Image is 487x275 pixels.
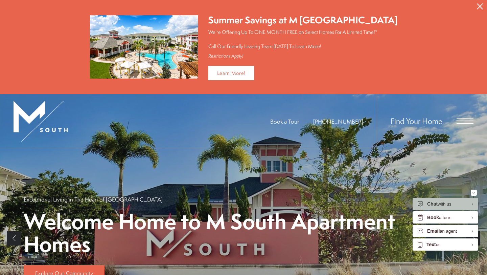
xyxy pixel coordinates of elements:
[313,118,363,125] a: Call Us at 813-570-8014
[208,14,397,27] div: Summer Savings at M [GEOGRAPHIC_DATA]
[208,66,255,80] a: Learn More!
[24,195,163,203] p: Exceptional Living in The Heart of [GEOGRAPHIC_DATA]
[270,118,299,125] a: Book a Tour
[24,210,463,256] p: Welcome Home to M South Apartment Homes
[14,101,68,142] img: MSouth
[7,231,21,246] a: Previous
[208,53,397,59] div: Restrictions Apply!
[391,115,442,126] a: Find Your Home
[208,28,397,50] p: We're Offering Up To ONE MONTH FREE on Select Homes For A Limited Time!* Call Our Friendly Leasin...
[313,118,363,125] span: [PHONE_NUMBER]
[457,118,473,124] button: Open Menu
[90,15,198,79] img: Summer Savings at M South Apartments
